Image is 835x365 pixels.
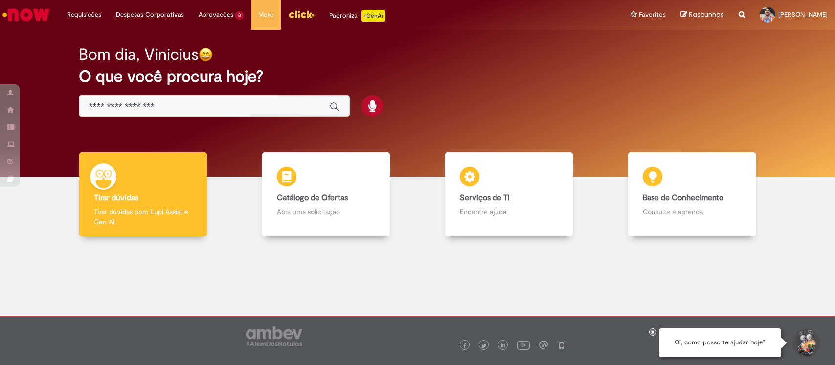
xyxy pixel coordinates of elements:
p: +GenAi [361,10,385,22]
div: Padroniza [329,10,385,22]
b: Serviços de TI [460,193,510,203]
img: logo_footer_workplace.png [539,341,548,349]
span: 8 [235,11,244,20]
b: Tirar dúvidas [94,193,138,203]
span: [PERSON_NAME] [778,10,828,19]
img: logo_footer_youtube.png [517,339,530,351]
span: Requisições [67,10,101,20]
img: logo_footer_linkedin.png [501,343,506,349]
b: Catálogo de Ofertas [277,193,348,203]
a: Serviços de TI Encontre ajuda [418,152,601,237]
h2: O que você procura hoje? [79,68,756,85]
span: Rascunhos [689,10,724,19]
h2: Bom dia, Vinicius [79,46,199,63]
span: More [258,10,273,20]
a: Base de Conhecimento Consulte e aprenda [601,152,784,237]
a: Rascunhos [680,10,724,20]
div: Oi, como posso te ajudar hoje? [659,328,781,357]
button: Iniciar Conversa de Suporte [791,328,820,358]
a: Catálogo de Ofertas Abra uma solicitação [234,152,417,237]
img: logo_footer_ambev_rotulo_gray.png [246,326,302,346]
a: Tirar dúvidas Tirar dúvidas com Lupi Assist e Gen Ai [51,152,234,237]
img: logo_footer_twitter.png [481,343,486,348]
span: Despesas Corporativas [116,10,184,20]
p: Abra uma solicitação [277,207,375,217]
span: Favoritos [639,10,666,20]
img: logo_footer_facebook.png [462,343,467,348]
img: happy-face.png [199,47,213,62]
img: ServiceNow [1,5,51,24]
p: Tirar dúvidas com Lupi Assist e Gen Ai [94,207,192,227]
img: click_logo_yellow_360x200.png [288,7,315,22]
img: logo_footer_naosei.png [557,341,566,349]
span: Aprovações [199,10,233,20]
p: Encontre ajuda [460,207,558,217]
p: Consulte e aprenda [643,207,741,217]
b: Base de Conhecimento [643,193,723,203]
